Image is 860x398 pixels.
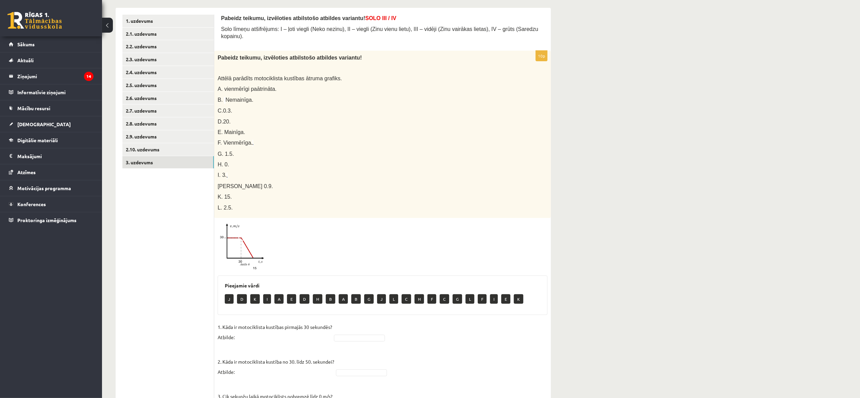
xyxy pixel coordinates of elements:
[427,294,436,304] p: F
[122,28,214,40] a: 2.1. uzdevums
[274,294,284,304] p: A
[415,294,424,304] p: H
[9,84,94,100] a: Informatīvie ziņojumi
[364,294,374,304] p: G
[218,86,276,92] span: A. vienmērīgi paātrināta.
[365,15,397,21] span: SOLO III / IV
[7,12,62,29] a: Rīgas 1. Tālmācības vidusskola
[440,294,449,304] p: C
[122,66,214,79] a: 2.4. uzdevums
[17,68,94,84] legend: Ziņojumi
[218,108,232,114] span: C.0.3.
[17,57,34,63] span: Aktuāli
[9,196,94,212] a: Konferences
[122,117,214,130] a: 2.8. uzdevums
[17,185,71,191] span: Motivācijas programma
[9,148,94,164] a: Maksājumi
[351,294,361,304] p: B
[17,201,46,207] span: Konferences
[17,169,36,175] span: Atzīmes
[218,151,234,157] span: G. 1.5.
[9,132,94,148] a: Digitālie materiāli
[218,97,223,103] span: B.
[221,26,538,39] span: Solo līmeņu atšifrējums: I – ļoti viegli (Neko nezinu), II – viegli (Zinu vienu lietu), III – vid...
[9,68,94,84] a: Ziņojumi14
[453,294,462,304] p: G
[17,121,71,127] span: [DEMOGRAPHIC_DATA]
[218,129,245,135] span: E. Mainīga.
[17,217,77,223] span: Proktoringa izmēģinājums
[287,294,296,304] p: E
[536,50,547,61] p: 10p
[402,294,411,304] p: C
[84,72,94,81] i: 14
[389,294,398,304] p: L
[122,15,214,27] a: 1. uzdevums
[9,180,94,196] a: Motivācijas programma
[263,294,271,304] p: I
[9,100,94,116] a: Mācību resursi
[226,172,227,179] img: PwMYMEGoAWDdmWjNyGg98Q7CBYwkuwoAxaoJczEwytkAAAAASUVORK5CYII=
[250,294,260,304] p: K
[122,143,214,156] a: 2.10. uzdevums
[122,130,214,143] a: 2.9. uzdevums
[9,36,94,52] a: Sākums
[218,162,229,167] span: H. 0.
[17,84,94,100] legend: Informatīvie ziņojumi
[218,76,342,81] span: Attēlā parādīts motociklista kustības ātruma grafiks.
[218,205,233,211] span: L. 2.5.
[17,105,50,111] span: Mācību resursi
[122,79,214,92] a: 2.5. uzdevums
[17,41,35,47] span: Sākums
[9,212,94,228] a: Proktoringa izmēģinājums
[466,294,474,304] p: L
[251,140,252,146] : .
[339,294,348,304] p: A
[221,15,397,21] span: Pabeidz teikumu, izvēloties atbilstošo atbildes variantu!
[17,148,94,164] legend: Maksājumi
[252,140,253,147] img: PwMYMEGoAWDdmWjNyGg98Q7CBYwkuwoAxaoJczEwytkAAAAASUVORK5CYII=
[225,172,226,178] : .
[122,40,214,53] a: 2.2. uzdevums
[9,116,94,132] a: [DEMOGRAPHIC_DATA]
[300,294,309,304] p: D
[218,194,232,200] span: K. 15.
[514,294,523,304] p: K
[218,55,362,61] span: Pabeidz teikumu, izvēloties atbilstošo atbildes variantu!
[122,104,214,117] a: 2.7. uzdevums
[478,294,487,304] p: F
[122,156,214,169] a: 3. uzdevums
[9,52,94,68] a: Aktuāli
[218,221,269,271] img: 1.png
[225,294,234,304] p: J
[313,294,322,304] p: H
[218,172,225,178] span: I. 3
[9,164,94,180] a: Atzīmes
[225,283,540,288] h3: Pieejamie vārdi
[237,294,247,304] p: D
[218,119,231,125] span: D.20.
[218,140,251,146] span: F. Vienmērīga
[224,97,225,104] img: PwMMMMFZQMbI4QAAGHsDJbsXzzsAAAAASUVORK5CYII=
[122,53,214,66] a: 2.3. uzdevums
[501,294,510,304] p: E
[326,294,335,304] p: B
[377,294,386,304] p: J
[218,183,273,189] span: [PERSON_NAME] 0.9.
[218,346,334,377] p: 2. Kāda ir motociklista kustība no 30. līdz 50. sekundei? Atbilde:
[17,137,58,143] span: Digitālie materiāli
[490,294,498,304] p: I
[122,92,214,104] a: 2.6. uzdevums
[218,322,332,342] p: 1. Kāda ir motociklista kustības pirmajās 30 sekundēs? Atbilde:
[225,97,253,103] span: Nemainīga.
